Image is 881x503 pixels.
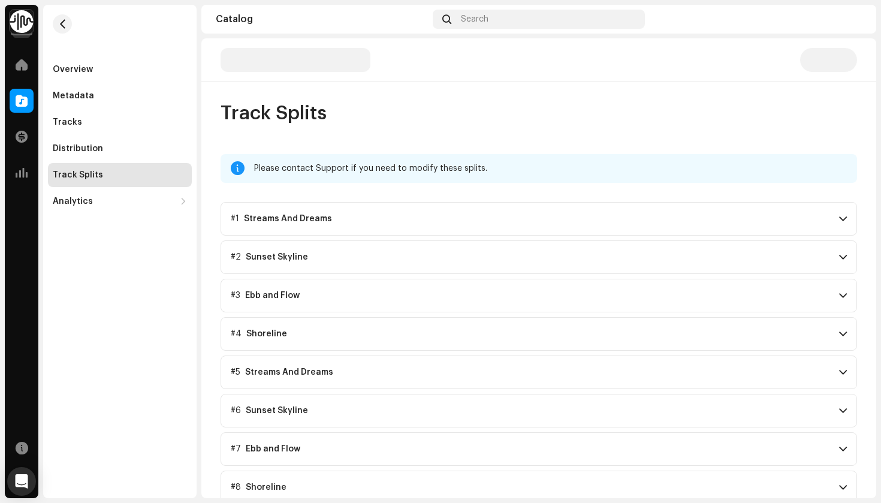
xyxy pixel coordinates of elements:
div: Open Intercom Messenger [7,467,36,496]
img: 0f74c21f-6d1c-4dbc-9196-dbddad53419e [10,10,34,34]
span: #2 [231,252,241,262]
div: Analytics [53,197,93,206]
div: Streams And Dreams [244,214,332,224]
re-m-nav-item: Metadata [48,84,192,108]
div: Metadata [53,91,94,101]
div: Catalog [216,14,428,24]
div: Ebb and Flow [246,444,300,454]
span: #3 [231,291,240,300]
re-m-nav-item: Tracks [48,110,192,134]
img: f3529cf6-4306-4bde-a3d3-9184ef431f8a [843,10,862,29]
span: #4 [231,329,242,339]
div: Tracks [53,118,82,127]
span: #6 [231,406,241,415]
span: #8 [231,483,241,492]
div: Shoreline [246,329,287,339]
p-accordion-header: #1Streams And Dreams [221,202,857,236]
div: Track Splits [53,170,103,180]
p-accordion-header: #5Streams And Dreams [221,356,857,389]
div: Sunset Skyline [246,406,308,415]
re-m-nav-item: Distribution [48,137,192,161]
p-accordion-header: #6Sunset Skyline [221,394,857,427]
re-m-nav-item: Track Splits [48,163,192,187]
span: #7 [231,444,241,454]
re-m-nav-dropdown: Analytics [48,189,192,213]
div: Overview [53,65,93,74]
span: #1 [231,214,239,224]
p-accordion-header: #7Ebb and Flow [221,432,857,466]
div: Shoreline [246,483,286,492]
p-accordion-header: #3Ebb and Flow [221,279,857,312]
div: Distribution [53,144,103,153]
div: Sunset Skyline [246,252,308,262]
re-m-nav-item: Overview [48,58,192,82]
p-accordion-header: #2Sunset Skyline [221,240,857,274]
div: Ebb and Flow [245,291,300,300]
div: Please contact Support if you need to modify these splits. [254,161,847,176]
div: Streams And Dreams [245,368,333,377]
span: Search [461,14,488,24]
span: #5 [231,368,240,377]
span: Track Splits [221,101,327,125]
p-accordion-header: #4Shoreline [221,317,857,351]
